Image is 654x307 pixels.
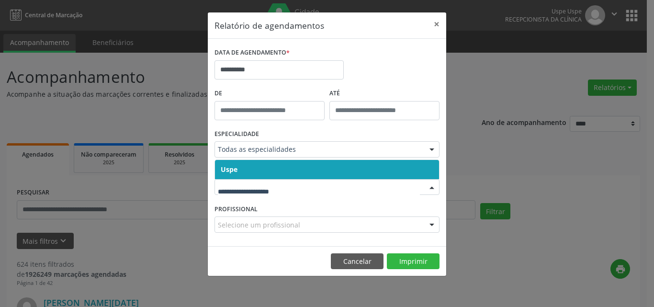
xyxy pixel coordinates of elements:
span: Selecione um profissional [218,220,300,230]
label: ESPECIALIDADE [214,127,259,142]
span: Todas as especialidades [218,145,420,154]
label: PROFISSIONAL [214,202,258,216]
button: Imprimir [387,253,440,270]
h5: Relatório de agendamentos [214,19,324,32]
button: Close [427,12,446,36]
label: DATA DE AGENDAMENTO [214,45,290,60]
label: De [214,86,325,101]
span: Uspe [221,165,237,174]
button: Cancelar [331,253,383,270]
label: ATÉ [329,86,440,101]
